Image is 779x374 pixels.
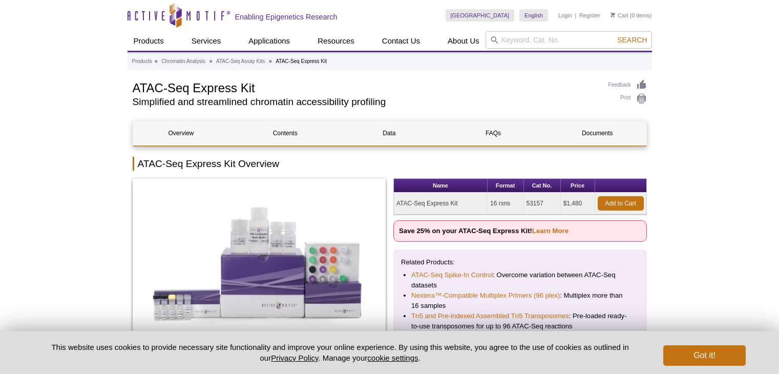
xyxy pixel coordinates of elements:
a: About Us [441,31,486,51]
a: Data [341,121,437,146]
a: Overview [133,121,229,146]
li: | [575,9,577,22]
a: Services [185,31,227,51]
li: » [269,58,272,64]
p: This website uses cookies to provide necessary site functionality and improve your online experie... [34,342,647,363]
span: Search [617,36,647,44]
h2: Simplified and streamlined chromatin accessibility profiling [133,97,598,107]
a: ATAC-Seq Assay Kits [216,57,265,66]
img: ATAC-Seq Express Kit [133,178,386,347]
td: $1,480 [561,193,595,215]
li: : Overcome variation between ATAC-Seq datasets [411,270,629,290]
a: Login [558,12,572,19]
th: Format [488,179,524,193]
button: Got it! [663,345,745,366]
a: Products [132,57,152,66]
a: Privacy Policy [271,354,318,362]
th: Price [561,179,595,193]
a: Nextera™-Compatible Multiplex Primers (96 plex) [411,290,560,301]
td: 16 rxns [488,193,524,215]
a: Documents [549,121,645,146]
th: Cat No. [524,179,561,193]
a: Contact Us [376,31,426,51]
a: Tn5 and Pre-indexed Assembled Tn5 Transposomes [411,311,569,321]
input: Keyword, Cat. No. [486,31,652,49]
p: Related Products: [401,257,639,267]
a: [GEOGRAPHIC_DATA] [446,9,515,22]
h1: ATAC-Seq Express Kit [133,79,598,95]
a: Chromatin Analysis [161,57,205,66]
a: Contents [237,121,333,146]
a: FAQs [445,121,541,146]
h2: Enabling Epigenetics Research [235,12,338,22]
a: Cart [610,12,628,19]
a: Print [608,93,647,105]
h2: ATAC-Seq Express Kit Overview [133,157,647,171]
a: English [519,9,548,22]
li: » [209,58,213,64]
a: Learn More [532,227,569,235]
td: ATAC-Seq Express Kit [394,193,488,215]
th: Name [394,179,488,193]
td: 53157 [524,193,561,215]
a: Resources [311,31,361,51]
li: : Pre-loaded ready-to-use transposomes for up to 96 ATAC-Seq reactions [411,311,629,331]
li: » [155,58,158,64]
a: Products [128,31,170,51]
a: Add to Cart [598,196,644,211]
a: Feedback [608,79,647,91]
strong: Save 25% on your ATAC-Seq Express Kit! [399,227,569,235]
li: ATAC-Seq Express Kit [276,58,327,64]
img: Your Cart [610,12,615,17]
a: Applications [242,31,296,51]
li: : Multiplex more than 16 samples [411,290,629,311]
button: cookie settings [367,354,418,362]
button: Search [614,35,650,45]
li: (0 items) [610,9,652,22]
a: ATAC-Seq Spike-In Control [411,270,493,280]
a: Register [579,12,600,19]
